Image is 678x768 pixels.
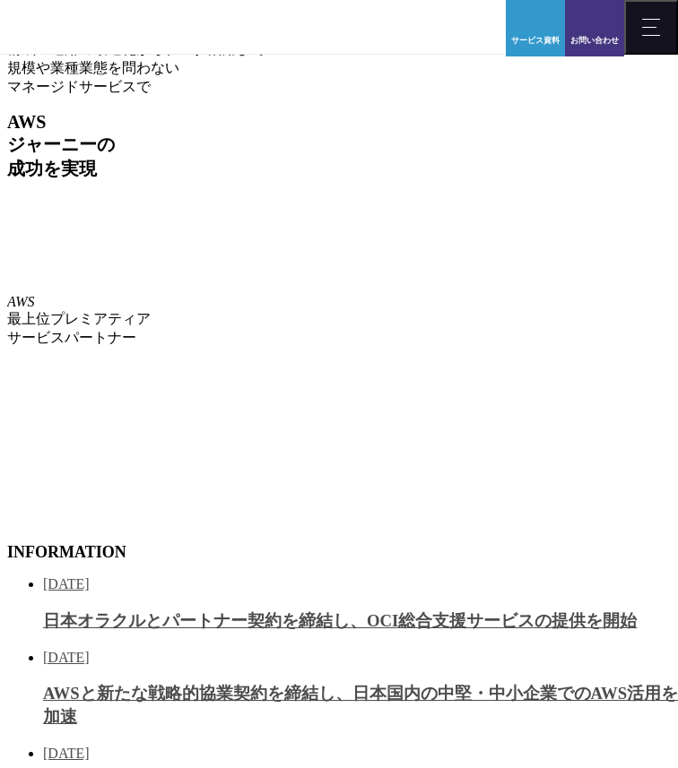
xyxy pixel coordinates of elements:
[584,13,605,29] img: お問い合わせ
[7,294,35,309] em: AWS
[13,5,105,48] img: AWS総合支援サービス C-Chorus
[43,576,90,591] span: [DATE]
[43,746,90,761] span: [DATE]
[43,650,90,665] span: [DATE]
[511,35,560,47] span: サービス資料
[570,35,619,47] span: お問い合わせ
[7,195,88,276] img: AWSプレミアティアサービスパートナー
[525,13,546,29] img: AWS総合支援サービス C-Chorus サービス資料
[7,361,244,525] img: 契約件数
